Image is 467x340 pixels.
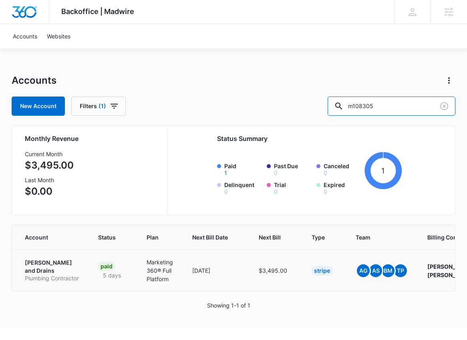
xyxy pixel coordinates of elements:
[12,74,56,87] h1: Accounts
[8,24,42,48] a: Accounts
[274,181,312,195] label: Trial
[356,233,397,241] span: Team
[25,176,74,184] h3: Last Month
[183,249,249,291] td: [DATE]
[312,266,332,276] div: Stripe
[274,162,312,176] label: Past Due
[98,233,116,241] span: Status
[25,158,74,173] p: $3,495.00
[312,233,325,241] span: Type
[42,24,75,48] a: Websites
[249,249,302,291] td: $3,495.00
[99,103,106,109] span: (1)
[71,97,126,116] button: Filters(1)
[61,7,134,16] span: Backoffice | Madwire
[224,181,262,195] label: Delinquent
[224,170,227,176] button: Paid
[369,264,382,277] span: AS
[25,150,74,158] h3: Current Month
[98,271,126,280] p: 5 days
[192,233,228,241] span: Next Bill Date
[147,258,173,283] p: Marketing 360® Full Platform
[324,181,361,195] label: Expired
[217,134,402,143] h2: Status Summary
[25,233,67,241] span: Account
[147,233,173,241] span: Plan
[259,233,281,241] span: Next Bill
[357,264,370,277] span: AG
[12,97,65,116] a: New Account
[324,162,361,176] label: Canceled
[438,100,451,113] button: Clear
[394,264,407,277] span: TP
[382,264,395,277] span: BM
[98,262,115,271] div: Paid
[25,184,74,199] p: $0.00
[25,259,79,274] p: [PERSON_NAME] and Drains
[25,274,79,282] p: Plumbing Contractor
[328,97,455,116] input: Search
[207,301,250,310] p: Showing 1-1 of 1
[443,74,455,87] button: Actions
[224,162,262,176] label: Paid
[382,166,385,175] tspan: 1
[25,259,79,282] a: [PERSON_NAME] and DrainsPlumbing Contractor
[25,134,157,143] h2: Monthly Revenue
